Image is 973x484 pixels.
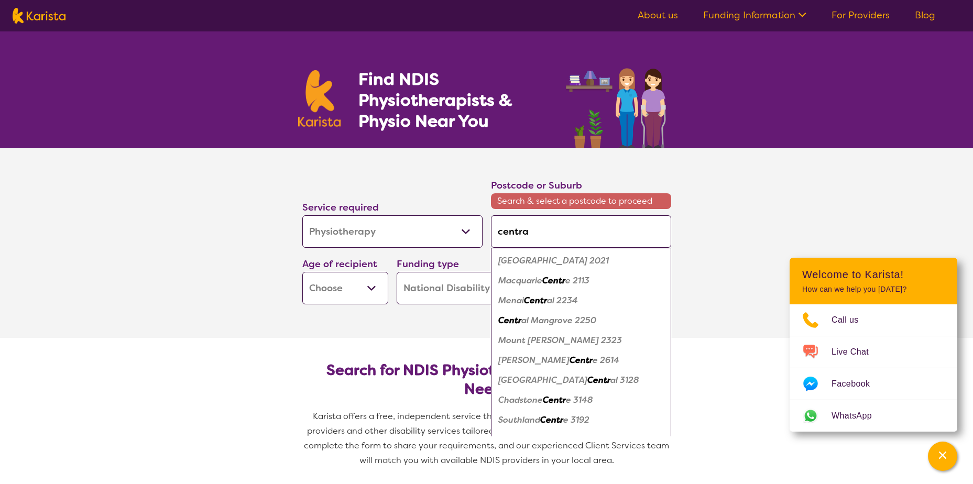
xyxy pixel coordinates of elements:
[496,251,666,271] div: Centennial Park 2021
[790,400,957,432] a: Web link opens in a new tab.
[521,315,596,326] em: al Mangrove 2250
[496,370,666,390] div: Box Hill Central 3128
[498,335,622,346] em: Mount [PERSON_NAME] 2323
[832,376,882,392] span: Facebook
[832,312,871,328] span: Call us
[358,69,552,131] h1: Find NDIS Physiotherapists & Physio Near You
[496,271,666,291] div: Macquarie Centre 2113
[298,70,341,127] img: Karista logo
[498,255,609,266] em: [GEOGRAPHIC_DATA] 2021
[832,408,884,424] span: WhatsApp
[547,295,578,306] em: al 2234
[302,258,377,270] label: Age of recipient
[543,394,566,405] em: Centr
[496,390,666,410] div: Chadstone Centre 3148
[563,57,675,148] img: physiotherapy
[496,291,666,311] div: Menai Central 2234
[928,442,957,471] button: Channel Menu
[790,258,957,432] div: Channel Menu
[832,344,881,360] span: Live Chat
[570,355,593,366] em: Centr
[496,430,666,450] div: Crescent Head 2440
[496,410,666,430] div: Southland Centre 3192
[498,295,524,306] em: Menai
[498,275,542,286] em: Macquarie
[298,409,675,468] p: Karista offers a free, independent service that connects you with NDIS physiotherapy providers an...
[566,394,593,405] em: e 3148
[496,331,666,350] div: Mount Vincent 2323
[491,215,671,248] input: Type
[703,9,806,21] a: Funding Information
[542,275,565,286] em: Centr
[498,434,584,445] em: Crescent Head 2440
[587,375,610,386] em: Centr
[802,268,945,281] h2: Welcome to Karista!
[13,8,65,24] img: Karista logo
[832,9,890,21] a: For Providers
[593,355,619,366] em: e 2614
[302,201,379,214] label: Service required
[311,361,663,399] h2: Search for NDIS Physiotherapy by Location & Needs
[397,258,459,270] label: Funding type
[496,350,666,370] div: Jamison Centre 2614
[610,375,639,386] em: al 3128
[498,394,543,405] em: Chadstone
[540,414,563,425] em: Centr
[563,414,589,425] em: e 3192
[491,193,671,209] span: Search & select a postcode to proceed
[498,315,521,326] em: Centr
[498,414,540,425] em: Southland
[498,375,587,386] em: [GEOGRAPHIC_DATA]
[638,9,678,21] a: About us
[802,285,945,294] p: How can we help you [DATE]?
[790,304,957,432] ul: Choose channel
[915,9,935,21] a: Blog
[565,275,589,286] em: e 2113
[491,179,582,192] label: Postcode or Suburb
[524,295,547,306] em: Centr
[498,355,570,366] em: [PERSON_NAME]
[496,311,666,331] div: Central Mangrove 2250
